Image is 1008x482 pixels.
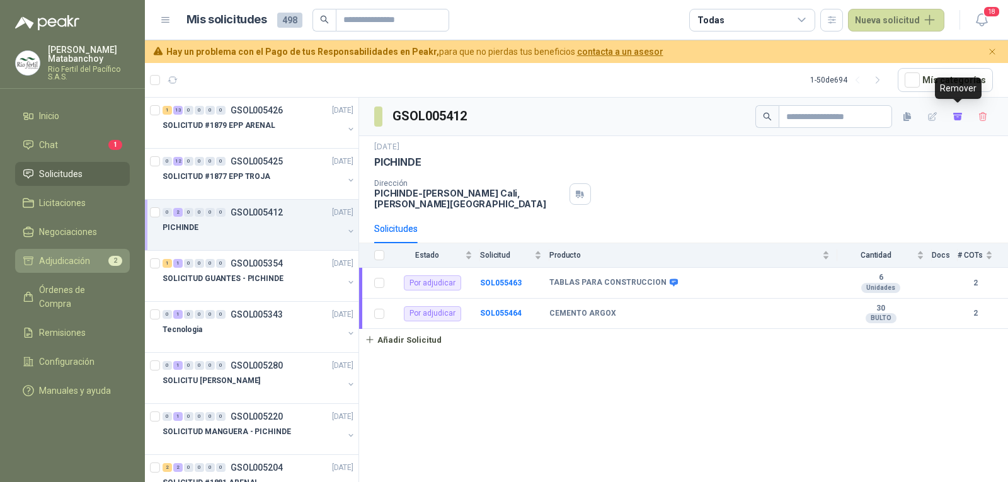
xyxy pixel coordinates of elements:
[15,220,130,244] a: Negociaciones
[15,321,130,345] a: Remisiones
[163,120,275,132] p: SOLICITUD #1879 EPP ARENAL
[549,243,837,268] th: Producto
[195,208,204,217] div: 0
[216,259,226,268] div: 0
[163,412,172,421] div: 0
[163,205,356,245] a: 0 2 0 0 0 0 GSOL005412[DATE] PICHINDE
[163,375,260,387] p: SOLICITU [PERSON_NAME]
[163,409,356,449] a: 0 1 0 0 0 0 GSOL005220[DATE] SOLICITUD MANGUERA - PICHINDE
[15,278,130,316] a: Órdenes de Compra
[48,45,130,63] p: [PERSON_NAME] Matabanchoy
[163,426,291,438] p: SOLICITUD MANGUERA - PICHINDE
[163,310,172,319] div: 0
[935,77,982,99] div: Remover
[15,379,130,403] a: Manuales y ayuda
[374,222,418,236] div: Solicitudes
[332,105,353,117] p: [DATE]
[205,106,215,115] div: 0
[958,243,1008,268] th: # COTs
[173,412,183,421] div: 1
[163,463,172,472] div: 2
[866,313,896,323] div: BULTO
[39,384,111,398] span: Manuales y ayuda
[163,103,356,143] a: 1 13 0 0 0 0 GSOL005426[DATE] SOLICITUD #1879 EPP ARENAL
[195,157,204,166] div: 0
[195,412,204,421] div: 0
[577,47,663,57] a: contacta a un asesor
[163,256,356,296] a: 1 1 0 0 0 0 GSOL005354[DATE] SOLICITUD GUANTES - PICHINDE
[205,310,215,319] div: 0
[108,256,122,266] span: 2
[173,157,183,166] div: 12
[549,309,616,319] b: CEMENTO ARGOX
[374,156,421,169] p: PICHINDE
[184,106,193,115] div: 0
[392,106,469,126] h3: GSOL005412
[332,207,353,219] p: [DATE]
[480,251,532,260] span: Solicitud
[15,104,130,128] a: Inicio
[231,208,283,217] p: GSOL005412
[108,140,122,150] span: 1
[173,361,183,370] div: 1
[359,329,1008,350] a: Añadir Solicitud
[205,361,215,370] div: 0
[163,106,172,115] div: 1
[15,191,130,215] a: Licitaciones
[186,11,267,29] h1: Mis solicitudes
[39,138,58,152] span: Chat
[392,243,480,268] th: Estado
[332,156,353,168] p: [DATE]
[480,278,522,287] b: SOL055463
[332,462,353,474] p: [DATE]
[205,157,215,166] div: 0
[231,157,283,166] p: GSOL005425
[15,249,130,273] a: Adjudicación2
[195,463,204,472] div: 0
[848,9,944,32] button: Nueva solicitud
[184,310,193,319] div: 0
[15,350,130,374] a: Configuración
[837,243,932,268] th: Cantidad
[163,154,356,194] a: 0 12 0 0 0 0 GSOL005425[DATE] SOLICITUD #1877 EPP TROJA
[184,157,193,166] div: 0
[320,15,329,24] span: search
[163,273,283,285] p: SOLICITUD GUANTES - PICHINDE
[15,162,130,186] a: Solicitudes
[837,273,924,283] b: 6
[39,254,90,268] span: Adjudicación
[205,259,215,268] div: 0
[480,309,522,318] b: SOL055464
[374,179,564,188] p: Dirección
[958,251,983,260] span: # COTs
[173,208,183,217] div: 2
[392,251,462,260] span: Estado
[970,9,993,32] button: 18
[173,310,183,319] div: 1
[166,45,663,59] span: para que no pierdas tus beneficios
[216,157,226,166] div: 0
[549,251,820,260] span: Producto
[231,310,283,319] p: GSOL005343
[837,251,914,260] span: Cantidad
[216,463,226,472] div: 0
[48,66,130,81] p: Rio Fertil del Pacífico S.A.S.
[985,44,1000,60] button: Cerrar
[216,310,226,319] div: 0
[39,109,59,123] span: Inicio
[173,106,183,115] div: 13
[163,361,172,370] div: 0
[205,463,215,472] div: 0
[374,188,564,209] p: PICHINDE-[PERSON_NAME] Cali , [PERSON_NAME][GEOGRAPHIC_DATA]
[837,304,924,314] b: 30
[549,278,667,288] b: TABLAS PARA CONSTRUCCION
[763,112,772,121] span: search
[332,309,353,321] p: [DATE]
[216,208,226,217] div: 0
[932,243,958,268] th: Docs
[15,133,130,157] a: Chat1
[359,329,447,350] button: Añadir Solicitud
[173,463,183,472] div: 2
[216,106,226,115] div: 0
[861,283,900,293] div: Unidades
